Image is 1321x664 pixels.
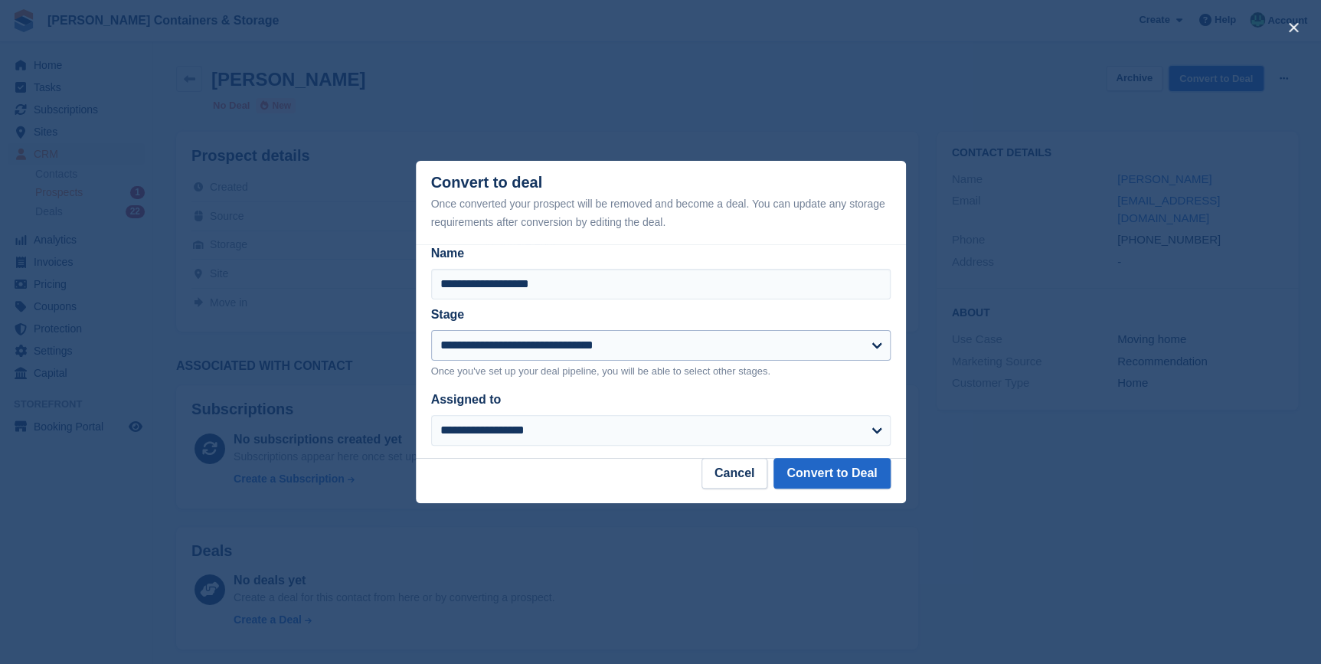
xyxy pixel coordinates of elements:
[431,364,891,379] p: Once you've set up your deal pipeline, you will be able to select other stages.
[773,458,890,489] button: Convert to Deal
[431,308,465,321] label: Stage
[431,393,502,406] label: Assigned to
[1281,15,1306,40] button: close
[701,458,767,489] button: Cancel
[431,244,891,263] label: Name
[431,195,891,231] div: Once converted your prospect will be removed and become a deal. You can update any storage requir...
[431,174,891,231] div: Convert to deal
